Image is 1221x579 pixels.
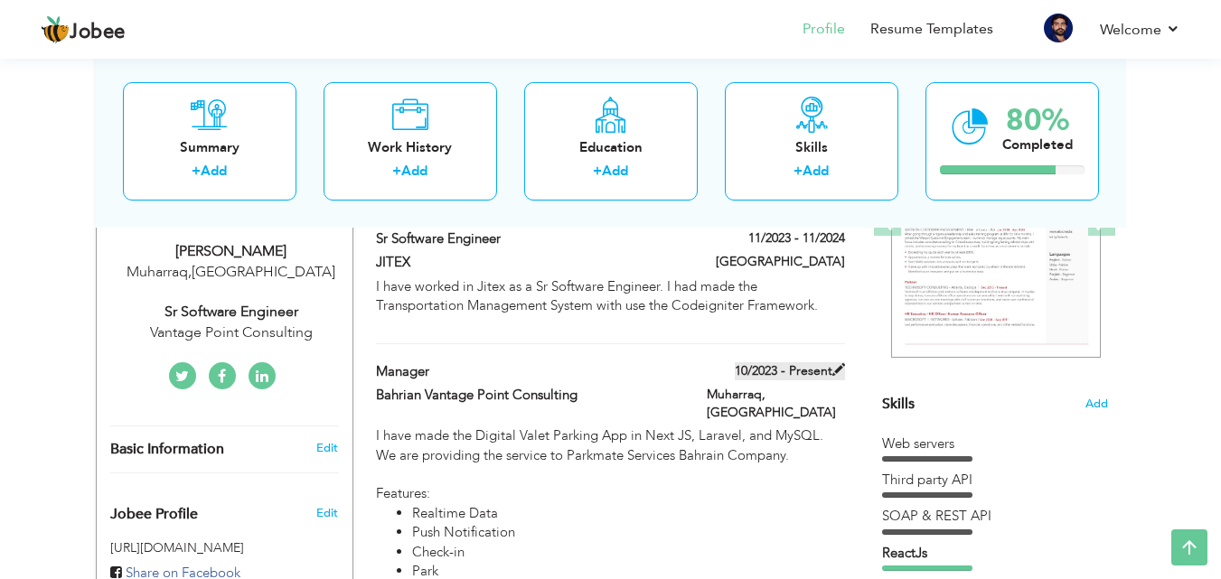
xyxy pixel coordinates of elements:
span: Jobee Profile [110,507,198,523]
span: Edit [316,505,338,521]
li: Realtime Data [412,504,844,523]
label: 10/2023 - Present [735,362,845,380]
span: Skills [882,394,915,414]
a: Resume Templates [870,19,993,40]
label: + [794,162,803,181]
label: Muharraq, [GEOGRAPHIC_DATA] [707,386,845,422]
label: Sr Software Engineer [376,229,680,248]
span: Add [1085,396,1108,413]
a: Add [803,162,829,180]
a: Add [401,162,427,180]
div: Vantage Point Consulting [110,322,352,343]
div: Web servers [882,434,1108,453]
div: [PERSON_NAME] [110,241,352,262]
div: Work History [338,137,483,156]
div: Summary [137,137,282,156]
label: Manager [376,362,680,381]
h5: [URL][DOMAIN_NAME] [110,541,339,555]
div: Enhance your career by creating a custom URL for your Jobee public profile. [97,487,352,532]
a: Edit [316,440,338,456]
label: JITEX [376,253,680,272]
li: Push Notification [412,523,844,542]
div: Completed [1002,135,1073,154]
p: I have worked in Jitex as a Sr Software Engineer. I had made the Transportation Management System... [376,277,844,316]
a: Add [602,162,628,180]
label: [GEOGRAPHIC_DATA] [716,253,845,271]
a: Welcome [1100,19,1180,41]
label: + [192,162,201,181]
div: SOAP & REST API [882,507,1108,526]
span: , [188,262,192,282]
label: 11/2023 - 11/2024 [748,229,845,247]
a: Jobee [41,15,126,44]
div: ReactJs [882,544,1108,563]
div: Sr Software Engineer [110,302,352,322]
label: Bahrian Vantage Point Consulting [376,386,680,405]
div: 80% [1002,105,1073,135]
div: Education [539,137,683,156]
span: Basic Information [110,442,224,458]
label: + [392,162,401,181]
div: Third party API [882,471,1108,490]
div: Skills [739,137,884,156]
label: + [593,162,602,181]
a: Profile [803,19,845,40]
span: Jobee [70,23,126,42]
img: Profile Img [1044,14,1073,42]
a: Add [201,162,227,180]
div: Muharraq [GEOGRAPHIC_DATA] [110,262,352,283]
li: Check-in [412,543,844,562]
img: jobee.io [41,15,70,44]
